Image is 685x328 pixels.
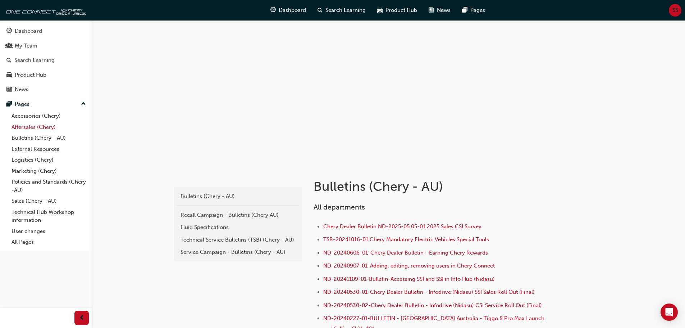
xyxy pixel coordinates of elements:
span: Search Learning [325,6,366,14]
div: Open Intercom Messenger [661,304,678,321]
a: Sales (Chery - AU) [9,196,89,207]
a: search-iconSearch Learning [312,3,371,18]
span: search-icon [6,57,12,64]
div: Recall Campaign - Bulletins (Chery AU) [181,211,296,219]
button: Pages [3,98,89,111]
span: car-icon [377,6,383,15]
a: Fluid Specifications [177,221,299,234]
span: news-icon [429,6,434,15]
div: Technical Service Bulletins (TSB) (Chery - AU) [181,236,296,244]
a: ND-20240530-02-Chery Dealer Bulletin - Infodrive (Nidasu) CSI Service Roll Out (Final) [323,302,542,309]
div: Service Campaign - Bulletins (Chery - AU) [181,248,296,256]
a: Technical Hub Workshop information [9,207,89,226]
span: Product Hub [385,6,417,14]
a: All Pages [9,237,89,248]
a: Search Learning [3,54,89,67]
span: guage-icon [270,6,276,15]
a: Logistics (Chery) [9,154,89,166]
span: guage-icon [6,28,12,35]
span: up-icon [81,99,86,109]
a: ND-20241109-01-Bulletin-Accessing SSI and SSI in Info Hub (Nidasu) [323,276,495,282]
span: SS [672,6,678,14]
span: car-icon [6,72,12,78]
a: My Team [3,39,89,53]
a: pages-iconPages [456,3,491,18]
a: ND-20240907-01-Adding, editing, removing users in Chery Connect [323,262,495,269]
a: Accessories (Chery) [9,111,89,122]
div: Pages [15,100,29,108]
div: Bulletins (Chery - AU) [181,192,296,201]
a: ND-20240606-01-Chery Dealer Bulletin - Earning Chery Rewards [323,250,488,256]
a: Bulletins (Chery - AU) [177,190,299,203]
h1: Bulletins (Chery - AU) [314,179,549,194]
div: Search Learning [14,56,55,64]
span: pages-icon [462,6,467,15]
a: Chery Dealer Bulletin ND-2025-05.05-01 2025 Sales CSI Survey [323,223,481,230]
button: SS [669,4,681,17]
a: TSB-20241016-01 Chery Mandatory Electric Vehicles Special Tools [323,236,489,243]
a: news-iconNews [423,3,456,18]
a: Dashboard [3,24,89,38]
div: Product Hub [15,71,46,79]
span: All departments [314,203,365,211]
a: User changes [9,226,89,237]
a: Product Hub [3,68,89,82]
span: pages-icon [6,101,12,108]
a: guage-iconDashboard [265,3,312,18]
a: Policies and Standards (Chery -AU) [9,176,89,196]
a: Bulletins (Chery - AU) [9,132,89,144]
span: Dashboard [279,6,306,14]
div: Fluid Specifications [181,223,296,232]
a: ND-20240530-01-Chery Dealer Bulletin - Infodrive (Nidasu) SSI Sales Roll Out (Final) [323,289,535,295]
span: search-icon [318,6,323,15]
a: car-iconProduct Hub [371,3,423,18]
div: My Team [15,42,37,50]
a: External Resources [9,144,89,155]
span: prev-icon [79,314,85,323]
a: Service Campaign - Bulletins (Chery - AU) [177,246,299,259]
a: Aftersales (Chery) [9,122,89,133]
span: Pages [470,6,485,14]
a: News [3,83,89,96]
span: people-icon [6,43,12,49]
span: news-icon [6,86,12,93]
img: oneconnect [4,3,86,17]
span: News [437,6,451,14]
div: Dashboard [15,27,42,35]
button: DashboardMy TeamSearch LearningProduct HubNews [3,23,89,98]
div: News [15,85,28,94]
a: Recall Campaign - Bulletins (Chery AU) [177,209,299,221]
a: Marketing (Chery) [9,166,89,177]
a: Technical Service Bulletins (TSB) (Chery - AU) [177,234,299,246]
